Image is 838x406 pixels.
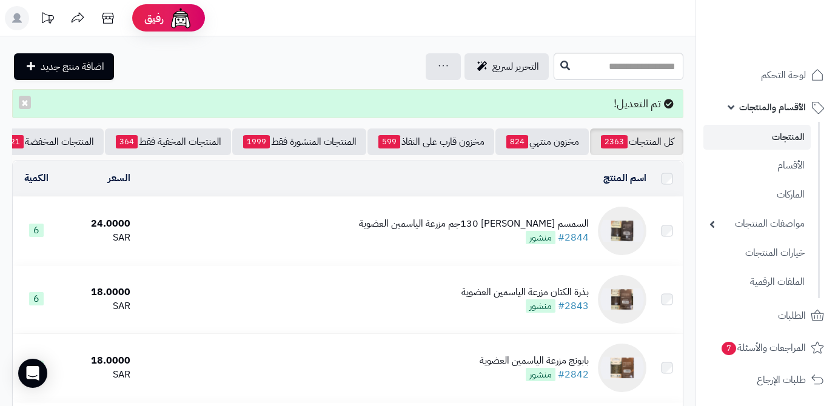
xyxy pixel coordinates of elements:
img: ai-face.png [169,6,193,30]
span: الأقسام والمنتجات [739,99,806,116]
span: لوحة التحكم [761,67,806,84]
span: 7 [722,341,736,354]
a: اضافة منتج جديد [14,53,114,80]
a: المنتجات المنشورة فقط1999 [232,128,366,155]
span: التحرير لسريع [492,59,539,74]
span: منشور [526,368,555,381]
div: 18.0000 [65,354,131,368]
div: SAR [65,231,131,245]
a: اسم المنتج [603,171,646,185]
a: الملفات الرقمية [703,269,811,295]
a: كل المنتجات2363 [590,128,683,155]
div: بذرة الكتان مزرعة الياسمين العضوية [461,285,589,299]
a: الكمية [24,171,49,185]
span: 6 [29,292,44,305]
span: 21 [7,135,24,148]
div: بابونج مزرعة الياسمين العضوية [480,354,589,368]
div: SAR [65,368,131,382]
span: المراجعات والأسئلة [720,339,806,356]
a: الأقسام [703,153,811,179]
span: طلبات الإرجاع [757,371,806,388]
span: اضافة منتج جديد [41,59,104,74]
span: 599 [378,135,400,148]
div: 24.0000 [65,217,131,231]
span: 1999 [243,135,270,148]
div: SAR [65,299,131,313]
button: × [19,96,31,109]
a: تحديثات المنصة [32,6,62,33]
img: بذرة الكتان مزرعة الياسمين العضوية [598,275,646,324]
a: المراجعات والأسئلة7 [703,333,831,362]
a: #2842 [558,367,589,382]
span: 364 [116,135,138,148]
a: طلبات الإرجاع [703,365,831,394]
span: رفيق [144,11,164,25]
span: 824 [506,135,528,148]
a: خيارات المنتجات [703,240,811,266]
a: مخزون منتهي824 [495,128,589,155]
a: مخزون قارب على النفاذ599 [367,128,494,155]
a: المنتجات المخفية فقط364 [105,128,231,155]
img: logo-2.png [756,30,826,55]
div: Open Intercom Messenger [18,359,47,388]
a: الطلبات [703,301,831,330]
span: الطلبات [778,307,806,324]
a: المنتجات [703,125,811,150]
a: التحرير لسريع [464,53,549,80]
a: السعر [108,171,130,185]
span: منشور [526,231,555,244]
a: مواصفات المنتجات [703,211,811,237]
img: السمسم الحساوي 130جم مزرعة الياسمين العضوية [598,207,646,255]
a: الماركات [703,182,811,208]
a: #2844 [558,230,589,245]
a: #2843 [558,299,589,313]
span: منشور [526,299,555,313]
a: لوحة التحكم [703,61,831,90]
img: بابونج مزرعة الياسمين العضوية [598,344,646,392]
div: 18.0000 [65,285,131,299]
div: السمسم [PERSON_NAME] 130جم مزرعة الياسمين العضوية [359,217,589,231]
span: 2363 [601,135,628,148]
span: 6 [29,224,44,237]
div: تم التعديل! [12,89,683,118]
